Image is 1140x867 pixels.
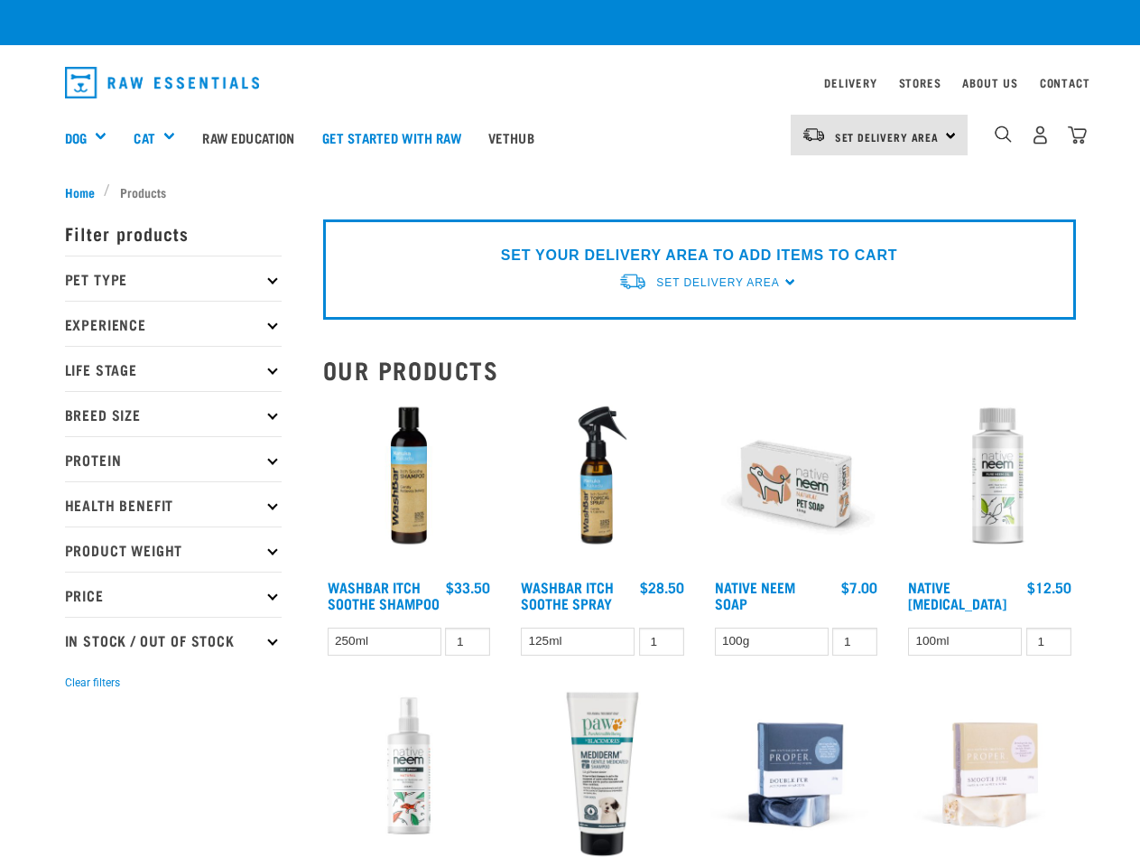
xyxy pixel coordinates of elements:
img: Raw Essentials Logo [65,67,260,98]
img: van-moving.png [618,272,647,291]
img: user.png [1031,126,1050,144]
img: Native Neem Pet Spray [323,688,496,861]
a: Home [65,182,105,201]
img: home-icon-1@2x.png [995,126,1012,143]
p: Filter products [65,210,282,256]
a: WashBar Itch Soothe Shampoo [328,583,440,607]
input: 1 [1026,628,1071,656]
a: Get started with Raw [309,101,475,173]
a: Stores [899,79,941,86]
span: Home [65,182,95,201]
p: Life Stage [65,346,282,391]
a: WashBar Itch Soothe Spray [521,583,614,607]
p: Product Weight [65,527,282,572]
p: Breed Size [65,391,282,436]
img: van-moving.png [802,126,826,143]
a: Vethub [475,101,548,173]
a: Native [MEDICAL_DATA] [908,583,1006,607]
a: Delivery [824,79,876,86]
img: Smooth fur soap [904,688,1076,861]
div: $12.50 [1027,579,1071,595]
img: Organic neem pet soap bar 100g green trading [710,398,883,571]
img: 9300807267127 [516,688,689,861]
p: Pet Type [65,256,282,301]
a: Contact [1040,79,1090,86]
a: Native Neem Soap [715,583,795,607]
img: Double fur soap [710,688,883,861]
button: Clear filters [65,675,120,691]
div: $33.50 [446,579,490,595]
img: home-icon@2x.png [1068,126,1087,144]
img: Wash Bar Itch Soothe Shampoo [323,398,496,571]
img: Wash Bar Itch Soothe Topical Spray [516,398,689,571]
a: Cat [134,127,154,148]
input: 1 [832,628,877,656]
nav: dropdown navigation [51,60,1090,106]
p: Health Benefit [65,481,282,527]
nav: breadcrumbs [65,182,1076,201]
input: 1 [639,628,684,656]
img: Native Neem Oil 100mls [904,398,1076,571]
p: Experience [65,301,282,346]
a: About Us [962,79,1017,86]
h2: Our Products [323,356,1076,384]
div: $7.00 [841,579,877,595]
span: Set Delivery Area [656,276,779,289]
input: 1 [445,628,490,656]
div: $28.50 [640,579,684,595]
p: In Stock / Out Of Stock [65,617,282,662]
a: Dog [65,127,87,148]
a: Raw Education [189,101,308,173]
p: Price [65,572,282,617]
p: SET YOUR DELIVERY AREA TO ADD ITEMS TO CART [501,245,897,266]
p: Protein [65,436,282,481]
span: Set Delivery Area [835,134,940,140]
